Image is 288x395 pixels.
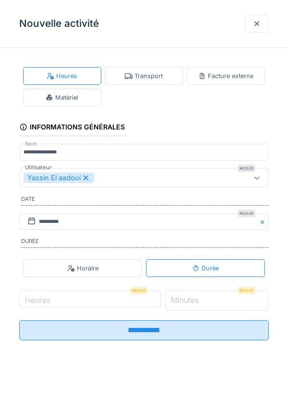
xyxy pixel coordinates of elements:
div: Heures [47,71,77,81]
div: Requis [238,287,255,294]
div: Transport [125,71,163,81]
label: Utilisateur [23,163,53,172]
div: Yassin El aadoui [24,173,94,183]
div: Horaire [67,264,98,273]
div: Requis [238,164,255,172]
label: Date [21,195,269,206]
div: Durée [192,264,219,273]
label: Nom [23,140,39,148]
div: Informations générales [19,120,125,136]
div: Facture externe [198,71,253,81]
h3: Nouvelle activité [19,18,99,30]
button: Close [258,213,269,230]
label: Durée [21,237,269,248]
div: Requis [238,209,255,217]
label: Minutes [169,294,201,306]
div: Matériel [46,93,78,102]
div: Requis [130,287,148,294]
label: Heures [23,294,52,306]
